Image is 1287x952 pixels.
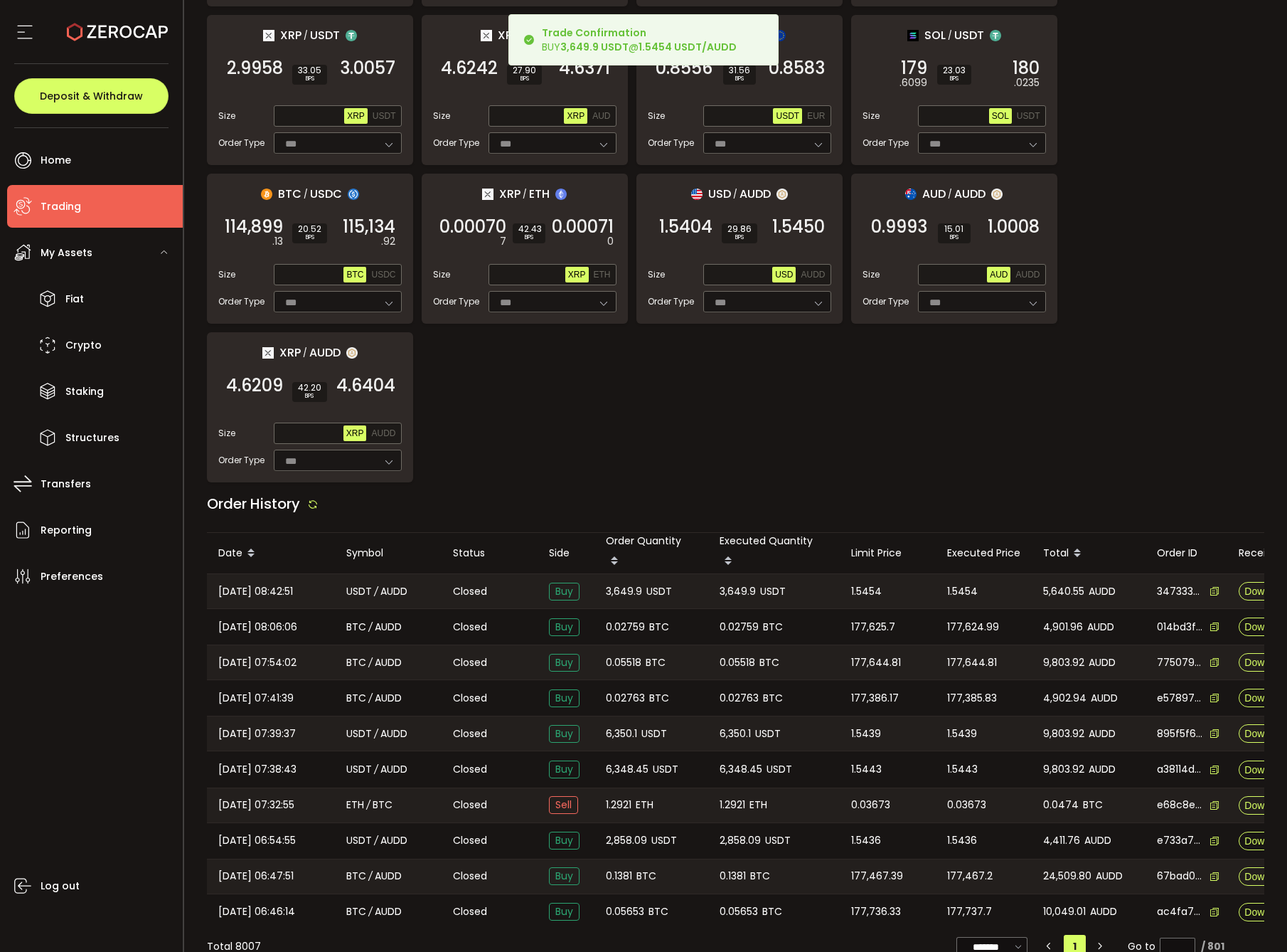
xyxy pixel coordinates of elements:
span: 0.02763 [720,690,759,707]
img: xrp_portfolio.png [481,30,492,41]
span: USD [708,185,731,203]
span: Closed [453,620,487,635]
img: usdc_portfolio.svg [348,189,359,200]
span: Order Type [433,137,479,149]
span: 2,858.09 [606,832,647,849]
i: BPS [298,75,321,83]
span: Size [863,110,880,122]
span: 1.5439 [851,726,881,742]
div: Order ID [1146,545,1227,561]
span: BTC [373,797,392,813]
button: AUDD [368,425,398,441]
button: USD [772,267,796,282]
span: 1.2921 [720,797,745,813]
em: / [374,761,378,778]
span: 115,134 [343,220,395,234]
span: 0.8556 [656,61,712,75]
span: 6,348.45 [606,761,648,778]
span: Order Type [433,295,479,308]
span: XRP [279,344,301,361]
b: 3,649.9 USDT [560,40,629,54]
span: 4.6371 [559,61,610,75]
span: AUDD [954,185,986,203]
span: BTC [346,619,366,635]
span: BTC [346,690,366,707]
span: 42.43 [518,225,540,233]
span: USDT [651,832,677,849]
span: SOL [924,26,946,44]
span: Trading [41,196,81,217]
div: Date [207,541,335,566]
em: / [374,583,378,600]
span: e733a7ae-1c5b-4104-8205-8369657b1e3a [1157,833,1202,848]
em: / [733,188,737,201]
span: 9,803.92 [1043,761,1084,778]
span: 4.6404 [336,379,395,393]
span: 014bd3f3-e0c0-4336-9de1-fa752419f55f [1157,620,1202,635]
span: Order Type [863,295,909,308]
img: sol_portfolio.png [907,30,919,41]
span: USDC [371,270,395,280]
span: 23.03 [943,66,966,75]
span: 1.5443 [947,761,978,778]
i: BPS [298,233,321,242]
span: [DATE] 07:54:02 [218,655,297,671]
span: Staking [65,381,104,402]
span: XRP [567,111,584,121]
span: 9,803.92 [1043,726,1084,742]
span: Size [433,110,450,122]
div: Side [538,545,594,561]
span: Transfers [41,474,91,494]
i: BPS [727,233,752,242]
em: / [948,188,952,201]
span: Home [41,150,71,171]
span: 20.52 [298,225,321,233]
div: Limit Price [840,545,936,561]
span: 3.0057 [340,61,395,75]
span: [DATE] 07:41:39 [218,690,294,707]
span: Closed [453,584,487,599]
span: Fiat [65,289,84,310]
span: AUDD [371,428,395,438]
div: BUY @ [542,26,737,54]
span: 0.9993 [871,220,927,234]
span: My Assets [41,243,92,263]
button: USDC [368,267,398,282]
div: Symbol [335,545,442,561]
img: xrp_portfolio.png [263,30,274,41]
span: Order Type [218,295,265,308]
span: [DATE] 07:39:37 [218,726,296,742]
span: USDT [346,832,372,849]
span: USDT [346,761,372,778]
button: XRP [344,108,368,124]
span: AUDD [380,832,407,849]
span: Deposit & Withdraw [40,91,143,101]
em: / [374,832,378,849]
iframe: Chat Widget [1216,884,1287,952]
div: Total [1032,541,1146,566]
em: / [366,797,370,813]
span: Order Type [648,295,694,308]
span: 1.5454 [851,583,882,600]
span: USD [775,270,793,280]
span: 3,649.9 [606,583,642,600]
span: Reporting [41,520,92,541]
span: 114,899 [225,220,283,234]
span: [DATE] 08:42:51 [218,583,293,600]
span: AUDD [375,655,402,671]
span: Buy [549,725,580,743]
span: BTC [649,690,669,707]
span: AUDD [375,690,402,707]
div: Order Quantity [594,533,708,573]
img: usdt_portfolio.svg [346,30,357,41]
span: 2,858.09 [720,832,761,849]
span: 0.03673 [851,797,890,813]
span: 0.00071 [552,220,614,234]
span: 0.02763 [606,690,645,707]
span: AUDD [1089,726,1116,742]
span: Closed [453,762,487,777]
span: 6,348.45 [720,761,762,778]
span: 5,640.55 [1043,583,1084,600]
span: AUDD [1089,583,1116,600]
span: BTC [1083,797,1103,813]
